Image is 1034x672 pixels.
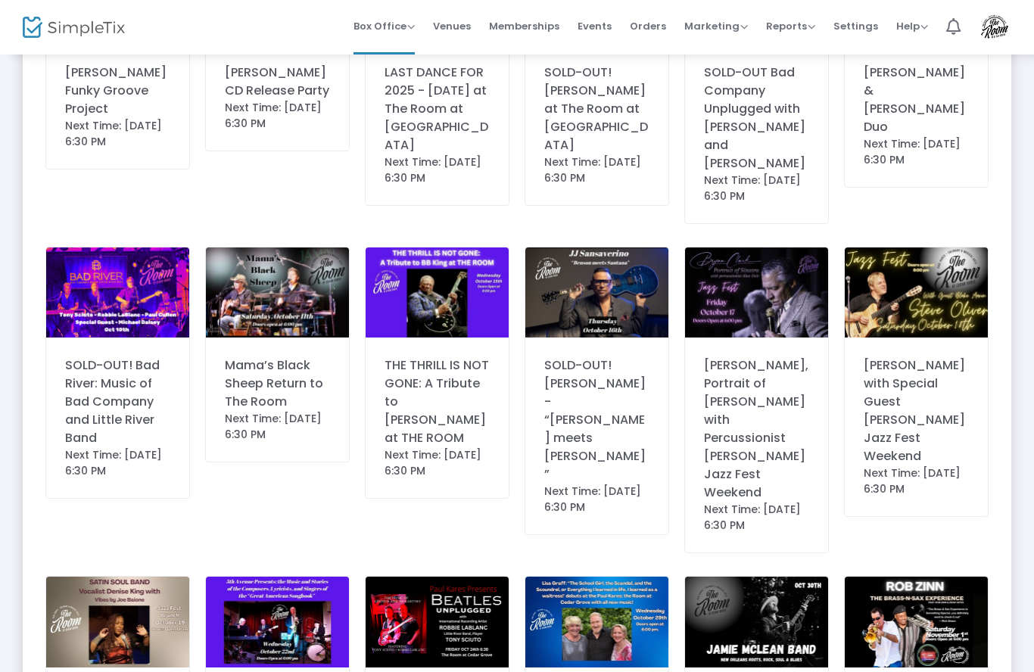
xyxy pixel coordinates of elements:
span: Events [578,7,612,45]
img: JJSansaverinoOct1620251.jpg [525,247,668,338]
div: [PERSON_NAME] Funky Groove Project [65,64,170,118]
img: LisaGraffOct2920251.jpg [525,577,668,667]
span: Settings [833,7,878,45]
span: Box Office [353,19,415,33]
img: MamasBlacksheepOctober112025.jpg [206,247,349,338]
span: Venues [433,7,471,45]
div: LAST DANCE FOR 2025 - [DATE] at The Room at [GEOGRAPHIC_DATA] [385,64,490,154]
div: THE THRILL IS NOT GONE: A Tribute to [PERSON_NAME] at THE ROOM [385,356,490,447]
div: Next Time: [DATE] 6:30 PM [704,502,809,534]
div: Next Time: [DATE] 6:30 PM [225,100,330,132]
img: 638907835853627198DeniseKingOct192025.jpg [46,577,189,667]
div: SOLD-OUT! Bad River: Music of Bad Company and Little River Band [65,356,170,447]
img: BBKingOct152025.jpg [366,247,509,338]
div: [PERSON_NAME] CD Release Party [225,64,330,100]
img: 5thAvenuedinnerOct222025.jpg [206,577,349,667]
div: Next Time: [DATE] 6:30 PM [544,154,649,186]
div: Next Time: [DATE] 6:30 PM [65,118,170,150]
div: Mama’s Black Sheep Return to The Room [225,356,330,411]
img: SteveOliverwithBlakeAaronOct182025.jpg [845,247,988,338]
div: [PERSON_NAME], Portrait of [PERSON_NAME] with Percussionist [PERSON_NAME] Jazz Fest Weekend [704,356,809,502]
img: 638907718897648897Beatles828.png [366,577,509,667]
img: RobZinnNov12025.jpg [845,577,988,667]
div: SOLD-OUT! [PERSON_NAME] - “[PERSON_NAME] meets [PERSON_NAME]” [544,356,649,484]
div: SOLD-OUT Bad Company Unplugged with [PERSON_NAME] and [PERSON_NAME] [704,64,809,173]
div: Next Time: [DATE] 6:30 PM [704,173,809,204]
div: Next Time: [DATE] 6:30 PM [385,447,490,479]
span: Reports [766,19,815,33]
span: Orders [630,7,666,45]
div: Next Time: [DATE] 6:30 PM [864,465,969,497]
span: Marketing [684,19,748,33]
img: JamieMcLean1030.png [685,577,828,667]
span: Memberships [489,7,559,45]
div: [PERSON_NAME] with Special Guest [PERSON_NAME] Jazz Fest Weekend [864,356,969,465]
span: Help [896,19,928,33]
img: BryanClarkOctober172025.jpg [685,247,828,338]
div: Next Time: [DATE] 6:30 PM [864,136,969,168]
div: Next Time: [DATE] 6:30 PM [225,411,330,443]
div: Next Time: [DATE] 6:30 PM [65,447,170,479]
div: Next Time: [DATE] 6:30 PM [544,484,649,515]
div: [PERSON_NAME] & [PERSON_NAME] Duo [864,64,969,136]
img: BadRiverOct10th.png [46,247,189,338]
div: SOLD-OUT! [PERSON_NAME] at The Room at [GEOGRAPHIC_DATA] [544,64,649,154]
div: Next Time: [DATE] 6:30 PM [385,154,490,186]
